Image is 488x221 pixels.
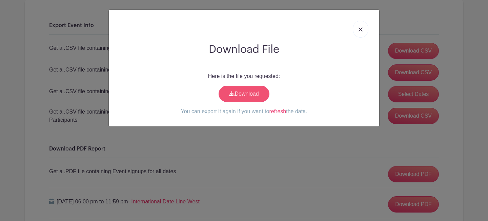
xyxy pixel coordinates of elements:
p: You can export it again if you want to the data. [114,107,374,116]
p: Here is the file you requested: [114,72,374,80]
img: close_button-5f87c8562297e5c2d7936805f587ecaba9071eb48480494691a3f1689db116b3.svg [359,27,363,32]
a: refresh [269,108,286,114]
a: Download [219,86,269,102]
h2: Download File [114,43,374,56]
